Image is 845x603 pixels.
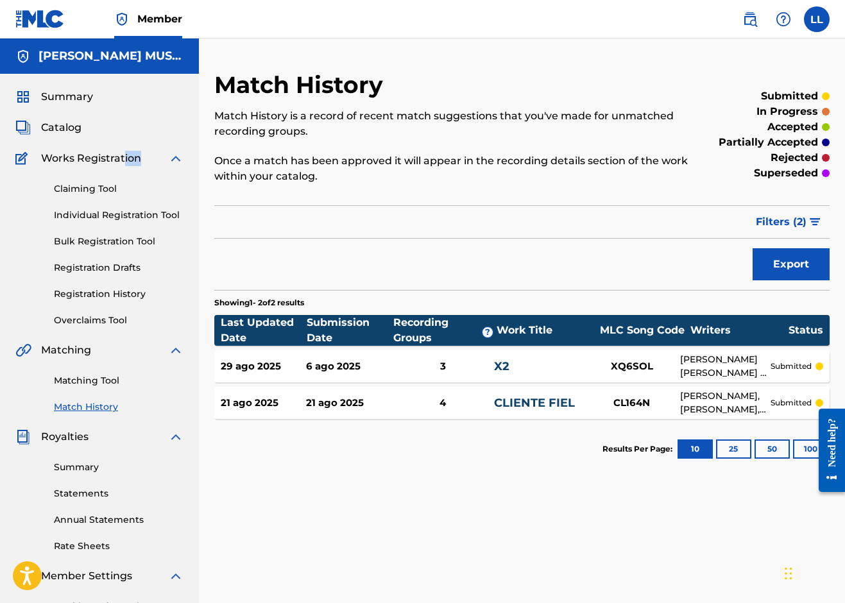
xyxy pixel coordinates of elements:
[678,439,713,459] button: 10
[680,353,771,380] div: [PERSON_NAME] [PERSON_NAME] L [PERSON_NAME], [PERSON_NAME], [PERSON_NAME], [PERSON_NAME] [PERSON_...
[214,153,688,184] p: Once a match has been approved it will appear in the recording details section of the work within...
[41,89,93,105] span: Summary
[15,49,31,64] img: Accounts
[54,208,184,222] a: Individual Registration Tool
[306,396,391,411] div: 21 ago 2025
[755,439,790,459] button: 50
[15,343,31,358] img: Matching
[15,89,93,105] a: SummarySummary
[497,323,594,338] div: Work Title
[771,6,796,32] div: Help
[748,206,830,238] button: Filters (2)
[214,297,304,309] p: Showing 1 - 2 of 2 results
[54,400,184,414] a: Match History
[756,104,818,119] p: in progress
[168,429,184,445] img: expand
[584,359,680,374] div: XQ6SOL
[41,151,141,166] span: Works Registration
[15,429,31,445] img: Royalties
[54,539,184,553] a: Rate Sheets
[15,120,31,135] img: Catalog
[221,315,307,346] div: Last Updated Date
[804,6,830,32] div: User Menu
[785,554,792,593] div: Arrastrar
[810,218,821,226] img: filter
[719,135,818,150] p: partially accepted
[54,374,184,387] a: Matching Tool
[168,151,184,166] img: expand
[168,568,184,584] img: expand
[781,541,845,603] iframe: Chat Widget
[41,120,81,135] span: Catalog
[584,396,680,411] div: CL164N
[756,214,807,230] span: Filters ( 2 )
[737,6,763,32] a: Public Search
[594,323,690,338] div: MLC Song Code
[214,71,389,99] h2: Match History
[494,359,509,373] a: X2
[781,541,845,603] div: Widget de chat
[307,315,393,346] div: Submission Date
[15,120,81,135] a: CatalogCatalog
[54,261,184,275] a: Registration Drafts
[761,89,818,104] p: submitted
[771,361,812,372] p: submitted
[494,396,575,410] a: CLIENTE FIEL
[15,89,31,105] img: Summary
[776,12,791,27] img: help
[168,343,184,358] img: expand
[214,108,688,139] p: Match History is a record of recent match suggestions that you've made for unmatched recording gr...
[767,119,818,135] p: accepted
[391,396,494,411] div: 4
[306,359,391,374] div: 6 ago 2025
[54,182,184,196] a: Claiming Tool
[54,461,184,474] a: Summary
[771,397,812,409] p: submitted
[137,12,182,26] span: Member
[771,150,818,166] p: rejected
[716,439,751,459] button: 25
[54,235,184,248] a: Bulk Registration Tool
[221,359,306,374] div: 29 ago 2025
[15,151,32,166] img: Works Registration
[393,315,497,346] div: Recording Groups
[41,343,91,358] span: Matching
[114,12,130,27] img: Top Rightsholder
[54,287,184,301] a: Registration History
[38,49,184,64] h5: LEONARDO LOPEZ SANTIAGO MUSIC
[391,359,494,374] div: 3
[54,513,184,527] a: Annual Statements
[602,443,676,455] p: Results Per Page:
[690,323,789,338] div: Writers
[221,396,306,411] div: 21 ago 2025
[482,327,493,337] span: ?
[15,10,65,28] img: MLC Logo
[753,248,830,280] button: Export
[41,568,132,584] span: Member Settings
[809,398,845,504] iframe: Resource Center
[54,314,184,327] a: Overclaims Tool
[754,166,818,181] p: superseded
[41,429,89,445] span: Royalties
[793,439,828,459] button: 100
[742,12,758,27] img: search
[54,487,184,500] a: Statements
[789,323,823,338] div: Status
[680,389,771,416] div: [PERSON_NAME], [PERSON_NAME], [PERSON_NAME], [PERSON_NAME], [PERSON_NAME], [PERSON_NAME] [PERSON_...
